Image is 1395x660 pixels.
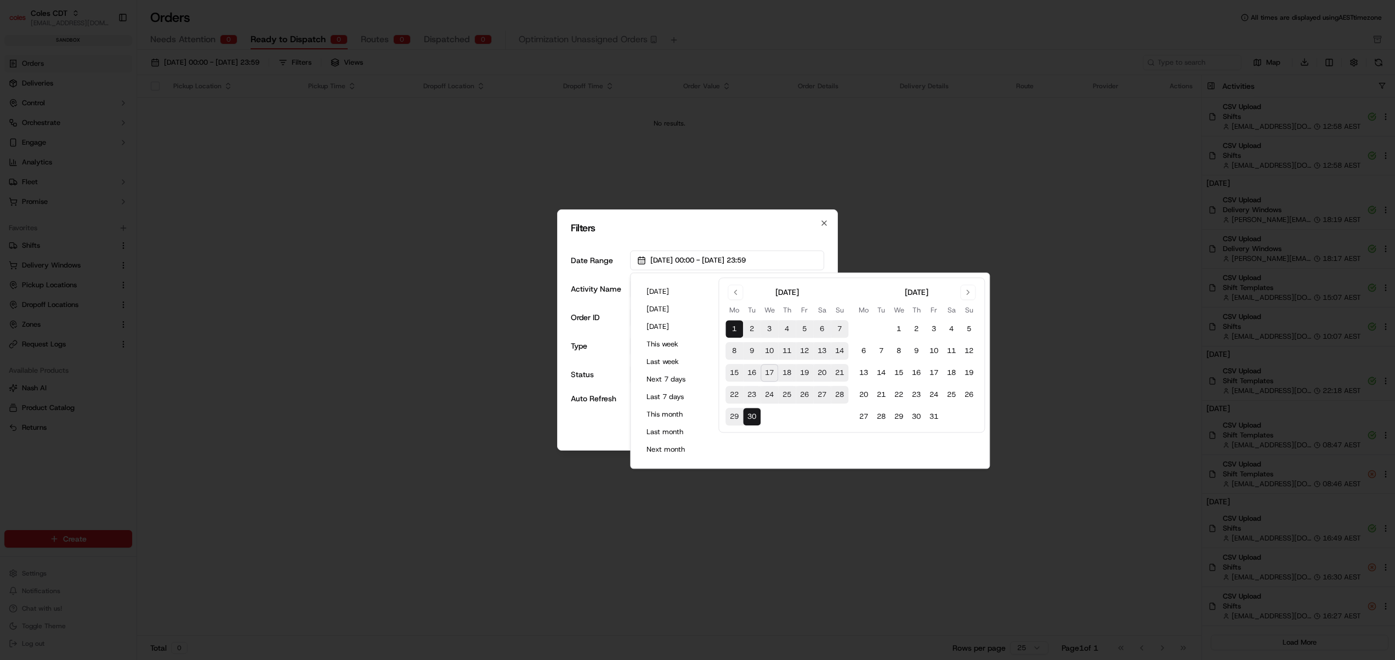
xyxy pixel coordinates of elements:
[761,365,778,382] button: 17
[7,155,88,175] a: 📗Knowledge Base
[960,386,978,404] button: 26
[831,343,848,360] button: 14
[743,408,761,426] button: 30
[642,284,707,299] button: [DATE]
[743,386,761,404] button: 23
[725,408,743,426] button: 29
[571,395,616,402] label: Auto Refresh
[813,343,831,360] button: 13
[725,365,743,382] button: 15
[796,365,813,382] button: 19
[743,343,761,360] button: 9
[908,304,925,316] th: Thursday
[908,386,925,404] button: 23
[11,105,31,125] img: 1736555255976-a54dd68f-1ca7-489b-9aae-adbdc363a1c4
[104,160,176,170] span: API Documentation
[725,304,743,316] th: Monday
[743,365,761,382] button: 16
[796,386,813,404] button: 26
[761,321,778,338] button: 3
[855,408,872,426] button: 27
[650,255,746,265] span: [DATE] 00:00 - [DATE] 23:59
[890,304,908,316] th: Wednesday
[571,371,594,378] label: Status
[831,304,848,316] th: Sunday
[77,186,133,195] a: Powered byPylon
[761,386,778,404] button: 24
[761,304,778,316] th: Wednesday
[908,408,925,426] button: 30
[813,365,831,382] button: 20
[761,343,778,360] button: 10
[855,343,872,360] button: 6
[960,285,976,300] button: Go to next month
[890,408,908,426] button: 29
[831,386,848,404] button: 28
[22,160,84,170] span: Knowledge Base
[925,408,943,426] button: 31
[943,343,960,360] button: 11
[908,343,925,360] button: 9
[743,304,761,316] th: Tuesday
[29,71,197,83] input: Got a question? Start typing here...
[778,386,796,404] button: 25
[642,424,707,440] button: Last month
[642,389,707,405] button: Last 7 days
[890,321,908,338] button: 1
[925,343,943,360] button: 10
[642,407,707,422] button: This month
[186,109,200,122] button: Start new chat
[11,44,200,62] p: Welcome 👋
[642,301,707,317] button: [DATE]
[831,365,848,382] button: 21
[11,12,33,33] img: Nash
[37,116,139,125] div: We're available if you need us!
[943,304,960,316] th: Saturday
[37,105,180,116] div: Start new chat
[855,304,872,316] th: Monday
[642,319,707,334] button: [DATE]
[855,386,872,404] button: 20
[872,304,890,316] th: Tuesday
[908,321,925,338] button: 2
[872,365,890,382] button: 14
[743,321,761,338] button: 2
[813,321,831,338] button: 6
[925,304,943,316] th: Friday
[642,372,707,387] button: Next 7 days
[11,161,20,169] div: 📗
[813,386,831,404] button: 27
[796,343,813,360] button: 12
[778,365,796,382] button: 18
[908,365,925,382] button: 16
[925,386,943,404] button: 24
[831,321,848,338] button: 7
[960,321,978,338] button: 5
[813,304,831,316] th: Saturday
[872,408,890,426] button: 28
[778,343,796,360] button: 11
[796,321,813,338] button: 5
[93,161,101,169] div: 💻
[642,442,707,457] button: Next month
[728,285,743,300] button: Go to previous month
[725,386,743,404] button: 22
[88,155,180,175] a: 💻API Documentation
[943,386,960,404] button: 25
[630,251,824,270] button: [DATE] 00:00 - [DATE] 23:59
[571,285,621,293] label: Activity Name
[109,186,133,195] span: Pylon
[778,321,796,338] button: 4
[571,314,600,321] label: Order ID
[872,343,890,360] button: 7
[905,287,928,298] div: [DATE]
[925,365,943,382] button: 17
[890,365,908,382] button: 15
[960,304,978,316] th: Sunday
[943,321,960,338] button: 4
[890,343,908,360] button: 8
[725,343,743,360] button: 8
[778,304,796,316] th: Thursday
[960,365,978,382] button: 19
[796,304,813,316] th: Friday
